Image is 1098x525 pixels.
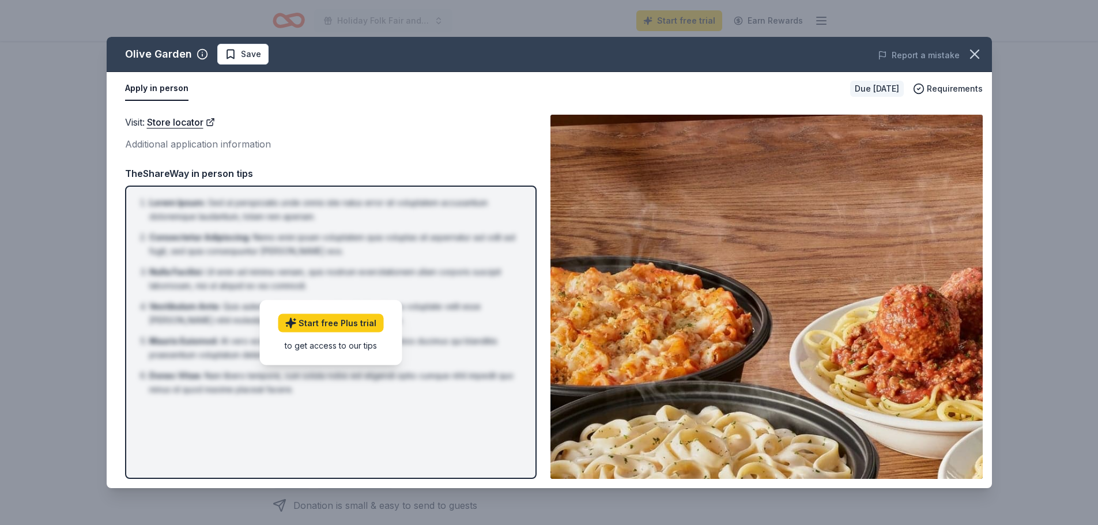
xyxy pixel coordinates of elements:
div: to get access to our tips [278,339,383,351]
li: At vero eos et accusamus et iusto odio dignissimos ducimus qui blanditiis praesentium voluptatum ... [149,334,519,362]
span: Save [241,47,261,61]
div: TheShareWay in person tips [125,166,537,181]
span: Consectetur Adipiscing : [149,232,251,242]
span: Nulla Facilisi : [149,267,204,277]
button: Save [217,44,269,65]
li: Nemo enim ipsam voluptatem quia voluptas sit aspernatur aut odit aut fugit, sed quia consequuntur... [149,231,519,258]
li: Ut enim ad minima veniam, quis nostrum exercitationem ullam corporis suscipit laboriosam, nisi ut... [149,265,519,293]
span: Requirements [927,82,983,96]
div: Due [DATE] [850,81,904,97]
span: Vestibulum Ante : [149,301,221,311]
button: Apply in person [125,77,188,101]
a: Store locator [147,115,215,130]
li: Nam libero tempore, cum soluta nobis est eligendi optio cumque nihil impedit quo minus id quod ma... [149,369,519,396]
div: Visit : [125,115,537,130]
img: Image for Olive Garden [550,115,983,479]
button: Requirements [913,82,983,96]
div: Additional application information [125,137,537,152]
span: Mauris Euismod : [149,336,218,346]
div: Olive Garden [125,45,192,63]
span: Lorem Ipsum : [149,198,206,207]
span: Donec Vitae : [149,371,202,380]
button: Report a mistake [878,48,960,62]
li: Quis autem vel eum iure reprehenderit qui in ea voluptate velit esse [PERSON_NAME] nihil molestia... [149,300,519,327]
a: Start free Plus trial [278,314,383,332]
li: Sed ut perspiciatis unde omnis iste natus error sit voluptatem accusantium doloremque laudantium,... [149,196,519,224]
